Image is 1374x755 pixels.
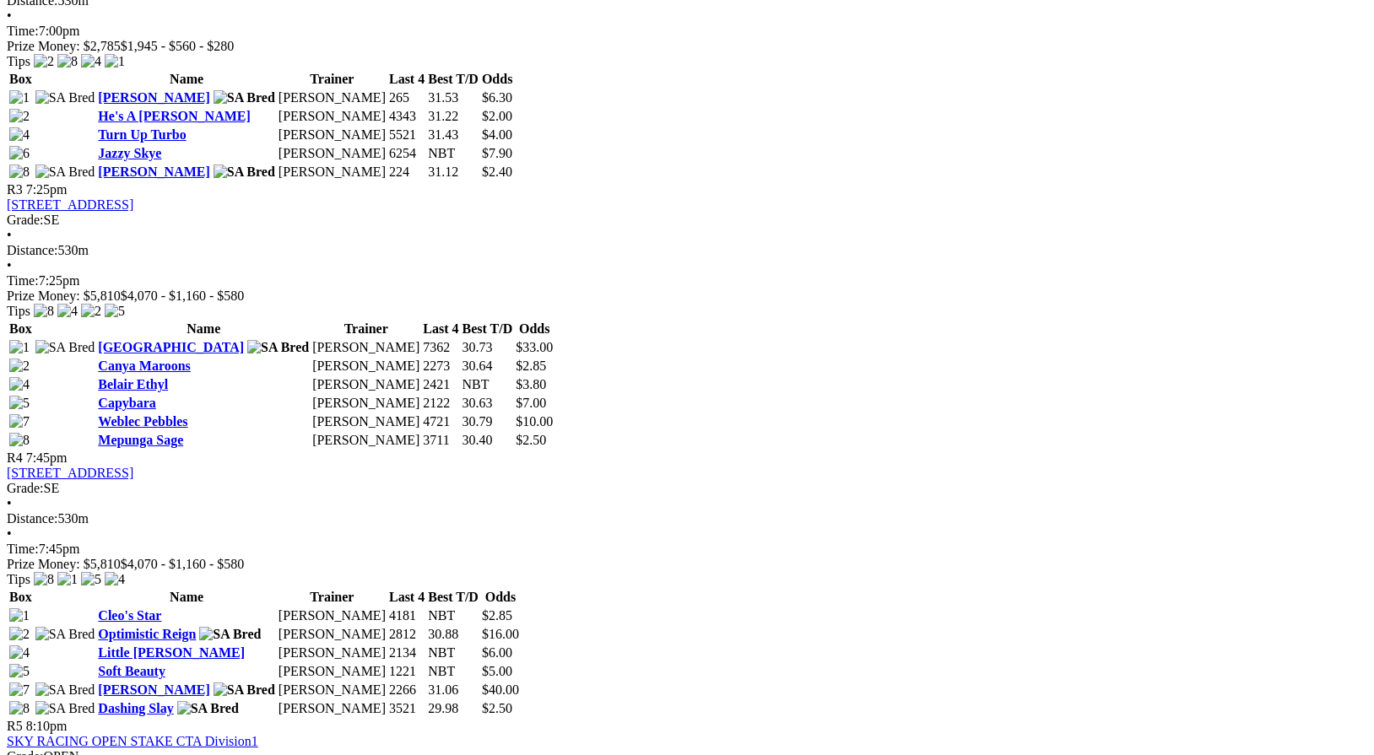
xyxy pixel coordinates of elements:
[7,258,12,272] span: •
[247,340,309,355] img: SA Bred
[26,719,68,733] span: 8:10pm
[278,164,387,181] td: [PERSON_NAME]
[214,164,275,180] img: SA Bred
[7,481,44,495] span: Grade:
[35,682,95,698] img: SA Bred
[311,395,420,412] td: [PERSON_NAME]
[462,376,514,393] td: NBT
[278,682,387,698] td: [PERSON_NAME]
[388,607,425,624] td: 4181
[81,572,101,587] img: 5
[81,304,101,319] img: 2
[98,146,161,160] a: Jazzy Skye
[26,450,68,465] span: 7:45pm
[98,608,161,623] a: Cleo's Star
[388,164,425,181] td: 224
[427,89,479,106] td: 31.53
[7,304,30,318] span: Tips
[57,54,78,69] img: 8
[35,340,95,355] img: SA Bred
[105,54,125,69] img: 1
[516,377,546,391] span: $3.80
[9,590,32,604] span: Box
[98,682,209,697] a: [PERSON_NAME]
[482,608,512,623] span: $2.85
[481,71,513,88] th: Odds
[97,589,276,606] th: Name
[7,273,1367,289] div: 7:25pm
[9,72,32,86] span: Box
[422,321,459,337] th: Last 4
[9,682,30,698] img: 7
[9,377,30,392] img: 4
[7,243,1367,258] div: 530m
[9,645,30,661] img: 4
[388,644,425,661] td: 2134
[427,607,479,624] td: NBT
[7,526,12,541] span: •
[7,228,12,242] span: •
[7,542,1367,557] div: 7:45pm
[7,213,1367,228] div: SE
[98,377,168,391] a: Belair Ethyl
[388,663,425,680] td: 1221
[7,511,1367,526] div: 530m
[97,321,310,337] th: Name
[98,359,191,373] a: Canya Maroons
[422,432,459,449] td: 3711
[462,339,514,356] td: 30.73
[7,243,57,257] span: Distance:
[427,145,479,162] td: NBT
[9,321,32,336] span: Box
[516,414,553,429] span: $10.00
[482,645,512,660] span: $6.00
[311,321,420,337] th: Trainer
[422,376,459,393] td: 2421
[7,719,23,733] span: R5
[98,164,209,179] a: [PERSON_NAME]
[7,24,1367,39] div: 7:00pm
[214,90,275,105] img: SA Bred
[98,340,244,354] a: [GEOGRAPHIC_DATA]
[7,511,57,526] span: Distance:
[98,645,245,660] a: Little [PERSON_NAME]
[7,557,1367,572] div: Prize Money: $5,810
[278,663,387,680] td: [PERSON_NAME]
[516,340,553,354] span: $33.00
[482,682,519,697] span: $40.00
[422,413,459,430] td: 4721
[7,182,23,197] span: R3
[278,607,387,624] td: [PERSON_NAME]
[427,700,479,717] td: 29.98
[7,8,12,23] span: •
[311,358,420,375] td: [PERSON_NAME]
[462,432,514,449] td: 30.40
[98,90,209,105] a: [PERSON_NAME]
[311,339,420,356] td: [PERSON_NAME]
[34,304,54,319] img: 8
[81,54,101,69] img: 4
[388,71,425,88] th: Last 4
[9,396,30,411] img: 5
[105,304,125,319] img: 5
[278,71,387,88] th: Trainer
[177,701,239,716] img: SA Bred
[311,376,420,393] td: [PERSON_NAME]
[427,644,479,661] td: NBT
[422,358,459,375] td: 2273
[515,321,554,337] th: Odds
[482,164,512,179] span: $2.40
[7,273,39,288] span: Time:
[105,572,125,587] img: 4
[462,413,514,430] td: 30.79
[278,108,387,125] td: [PERSON_NAME]
[121,557,245,571] span: $4,070 - $1,160 - $580
[482,127,512,142] span: $4.00
[482,627,519,641] span: $16.00
[26,182,68,197] span: 7:25pm
[98,396,155,410] a: Capybara
[462,395,514,412] td: 30.63
[7,466,133,480] a: [STREET_ADDRESS]
[7,289,1367,304] div: Prize Money: $5,810
[7,542,39,556] span: Time:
